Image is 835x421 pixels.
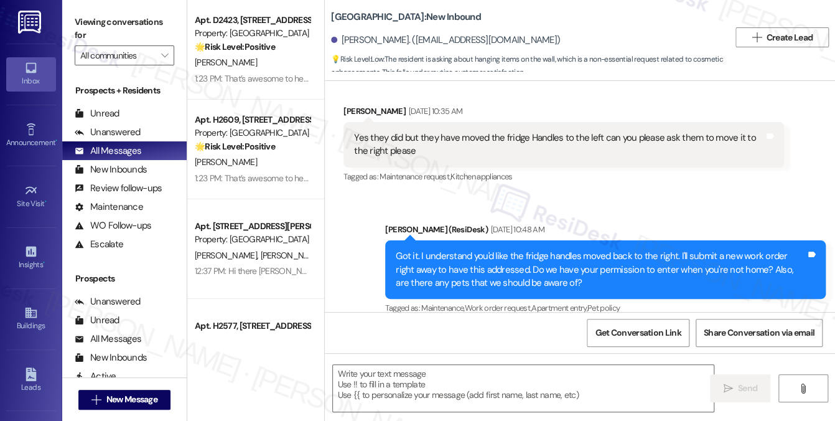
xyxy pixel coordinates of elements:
strong: 💡 Risk Level: Low [331,54,383,64]
div: Apt. [STREET_ADDRESS][PERSON_NAME] [195,220,310,233]
div: Property: [GEOGRAPHIC_DATA] [195,27,310,40]
span: [PERSON_NAME] [195,57,257,68]
div: Apt. H2609, [STREET_ADDRESS][PERSON_NAME] [195,113,310,126]
i:  [161,50,168,60]
strong: 🌟 Risk Level: Positive [195,141,275,152]
div: Yes they did but they have moved the fridge Handles to the left can you please ask them to move i... [354,131,764,158]
button: New Message [78,390,170,410]
span: • [43,258,45,267]
div: [DATE] 10:48 AM [488,223,544,236]
div: Prospects + Residents [62,84,187,97]
div: Tagged as: [343,168,784,186]
div: Apt. H2577, [STREET_ADDRESS][PERSON_NAME] [195,319,310,333]
span: Maintenance request , [380,171,450,182]
div: All Messages [75,144,141,158]
div: New Inbounds [75,163,147,176]
span: Share Conversation via email [704,326,814,339]
div: WO Follow-ups [75,219,151,232]
img: ResiDesk Logo [18,11,44,34]
span: Pet policy [587,303,620,313]
span: Get Conversation Link [595,326,681,339]
span: New Message [106,393,157,406]
span: Create Lead [767,31,813,44]
div: [PERSON_NAME] [343,105,784,122]
div: [DATE] 10:35 AM [406,105,462,118]
a: Buildings [6,302,56,336]
div: Maintenance [75,201,143,214]
a: Site Visit • [6,180,56,214]
span: Send [738,382,757,395]
button: Share Conversation via email [696,319,823,347]
a: Insights • [6,241,56,275]
div: Got it. I understand you'd like the fridge handles moved back to the right. I'll submit a new wor... [396,250,806,290]
a: Inbox [6,57,56,91]
b: [GEOGRAPHIC_DATA]: New Inbound [331,11,480,24]
div: Active [75,370,116,383]
div: Property: [GEOGRAPHIC_DATA] [195,126,310,140]
span: Kitchen appliances [450,171,512,182]
div: New Inbounds [75,351,147,364]
button: Create Lead [735,27,829,47]
i:  [91,395,101,405]
div: 12:37 PM: Hi there [PERSON_NAME] and [PERSON_NAME]! I just wanted to check in and ask if you are ... [195,265,778,277]
div: Unread [75,107,119,120]
i:  [752,32,761,42]
span: Maintenance , [421,303,464,313]
span: • [55,136,57,145]
i:  [723,384,732,394]
div: All Messages [75,333,141,346]
span: [PERSON_NAME] [195,156,257,168]
div: [PERSON_NAME] (ResiDesk) [385,223,826,240]
div: Escalate [75,238,123,251]
span: Work order request , [464,303,531,313]
input: All communities [80,45,154,65]
strong: 🌟 Risk Level: Positive [195,41,275,52]
div: Unanswered [75,126,141,139]
i:  [798,384,808,394]
span: [PERSON_NAME] [261,250,323,261]
span: • [45,197,47,206]
button: Send [710,374,770,402]
div: Apt. D2423, [STREET_ADDRESS][PERSON_NAME] [195,14,310,27]
span: [PERSON_NAME] [195,250,261,261]
div: Tagged as: [385,299,826,317]
button: Get Conversation Link [587,319,689,347]
a: Leads [6,364,56,397]
div: Unread [75,314,119,327]
label: Viewing conversations for [75,12,174,45]
div: Property: [GEOGRAPHIC_DATA] [195,233,310,246]
div: Review follow-ups [75,182,162,195]
div: Unanswered [75,295,141,308]
div: [PERSON_NAME]. ([EMAIL_ADDRESS][DOMAIN_NAME]) [331,34,560,47]
span: Apartment entry , [531,303,587,313]
div: Prospects [62,272,187,285]
span: : The resident is asking about hanging items on the wall, which is a non-essential request relate... [331,53,729,80]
